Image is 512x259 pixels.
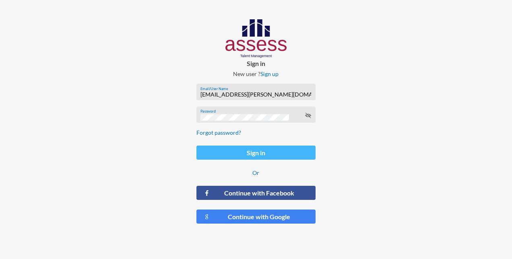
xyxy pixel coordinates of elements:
button: Continue with Facebook [196,186,316,200]
p: Or [196,169,316,176]
button: Sign in [196,146,316,160]
p: New user ? [190,70,322,77]
img: AssessLogoo.svg [225,19,287,58]
a: Sign up [260,70,279,77]
button: Continue with Google [196,210,316,224]
a: Forgot password? [196,129,241,136]
input: Email/User Name [200,91,311,98]
p: Sign in [190,60,322,67]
